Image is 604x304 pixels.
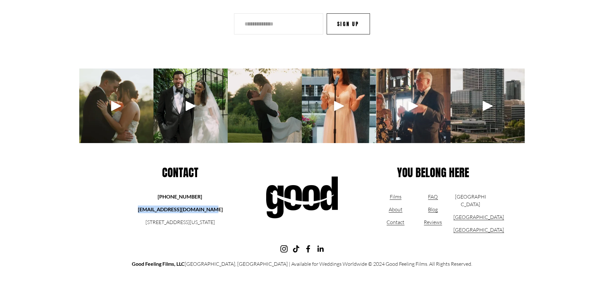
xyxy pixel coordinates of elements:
[428,193,438,200] a: FAQ
[304,245,312,253] a: Facebook
[135,218,225,226] p: [STREET_ADDRESS][US_STATE]
[387,218,404,226] a: Contact
[316,245,324,253] a: LinkedIn
[158,193,202,199] strong: [PHONE_NUMBER]
[453,193,487,208] p: [GEOGRAPHIC_DATA]
[453,213,504,221] a: [GEOGRAPHIC_DATA]
[132,261,185,267] strong: Good Feeling Films, LLC
[280,245,288,253] a: Instagram
[327,13,370,34] button: Sign Up
[138,206,223,212] strong: [EMAIL_ADDRESS][DOMAIN_NAME]
[424,218,442,226] a: Reviews
[337,20,359,28] span: Sign Up
[453,226,504,234] a: [GEOGRAPHIC_DATA]
[79,260,525,268] p: [GEOGRAPHIC_DATA], [GEOGRAPHIC_DATA] | Available for Weddings Worldwide © 2024 Good Feeling Films...
[117,166,244,179] h3: Contact
[292,245,300,253] a: TikTok
[360,166,506,179] h3: You belong here
[390,193,401,200] a: Films
[428,206,438,213] a: Blog
[228,69,302,143] img: Screengrabs from a recent wedding that my beautiful wife @laura__palasz colorgraded! We have a de...
[389,206,402,213] a: About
